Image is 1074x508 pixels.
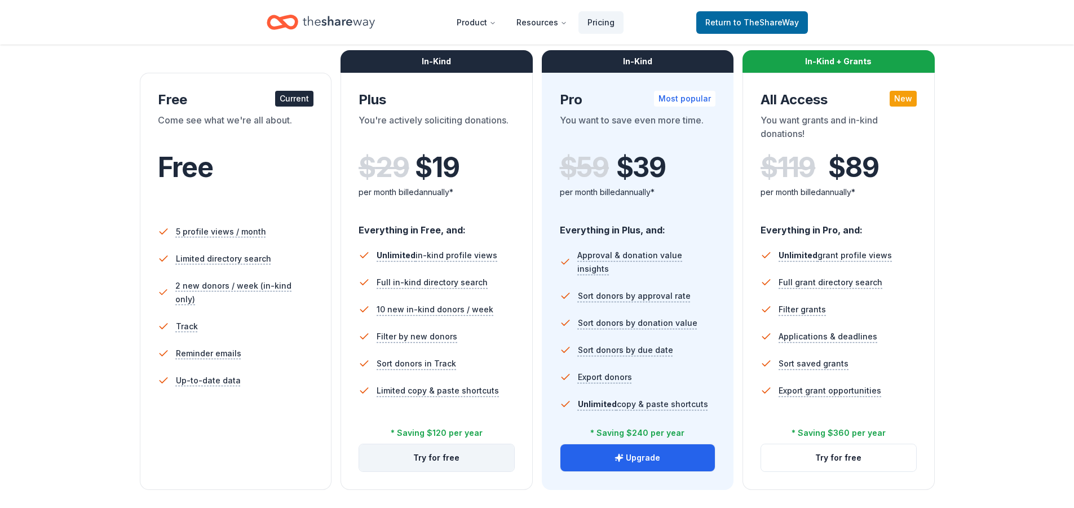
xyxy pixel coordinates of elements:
span: Sort donors by due date [578,343,673,357]
div: In-Kind [341,50,533,73]
span: Return [705,16,799,29]
a: Returnto TheShareWay [696,11,808,34]
span: Full in-kind directory search [377,276,488,289]
span: Limited copy & paste shortcuts [377,384,499,397]
button: Resources [507,11,576,34]
span: Export donors [578,370,632,384]
nav: Main [448,9,624,36]
div: * Saving $240 per year [590,426,684,440]
div: Come see what we're all about. [158,113,314,145]
a: Pricing [578,11,624,34]
div: New [890,91,917,107]
div: You want to save even more time. [560,113,716,145]
div: Plus [359,91,515,109]
span: Unlimited [779,250,817,260]
span: Sort donors by donation value [578,316,697,330]
div: Pro [560,91,716,109]
span: Reminder emails [176,347,241,360]
span: Sort saved grants [779,357,848,370]
span: Filter by new donors [377,330,457,343]
div: In-Kind + Grants [742,50,935,73]
span: 5 profile views / month [176,225,266,238]
div: per month billed annually* [761,185,917,199]
div: Everything in Plus, and: [560,214,716,237]
span: Unlimited [377,250,416,260]
span: $ 39 [616,152,666,183]
div: In-Kind [542,50,734,73]
span: to TheShareWay [733,17,799,27]
div: You're actively soliciting donations. [359,113,515,145]
div: Everything in Pro, and: [761,214,917,237]
div: * Saving $120 per year [391,426,483,440]
a: Home [267,9,375,36]
span: Limited directory search [176,252,271,266]
div: You want grants and in-kind donations! [761,113,917,145]
span: Track [176,320,198,333]
div: Everything in Free, and: [359,214,515,237]
span: grant profile views [779,250,892,260]
span: Up-to-date data [176,374,241,387]
span: Export grant opportunities [779,384,881,397]
span: Approval & donation value insights [577,249,715,276]
div: All Access [761,91,917,109]
span: Sort donors by approval rate [578,289,691,303]
div: per month billed annually* [359,185,515,199]
div: * Saving $360 per year [792,426,886,440]
button: Try for free [359,444,514,471]
div: per month billed annually* [560,185,716,199]
span: $ 89 [828,152,878,183]
span: 10 new in-kind donors / week [377,303,493,316]
span: Full grant directory search [779,276,882,289]
div: Most popular [654,91,715,107]
span: $ 19 [415,152,459,183]
button: Try for free [761,444,916,471]
div: Free [158,91,314,109]
button: Product [448,11,505,34]
span: Unlimited [578,399,617,409]
span: in-kind profile views [377,250,497,260]
button: Upgrade [560,444,715,471]
span: Filter grants [779,303,826,316]
span: copy & paste shortcuts [578,399,708,409]
span: 2 new donors / week (in-kind only) [175,279,313,306]
span: Free [158,151,213,184]
span: Applications & deadlines [779,330,877,343]
span: Sort donors in Track [377,357,456,370]
div: Current [275,91,313,107]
